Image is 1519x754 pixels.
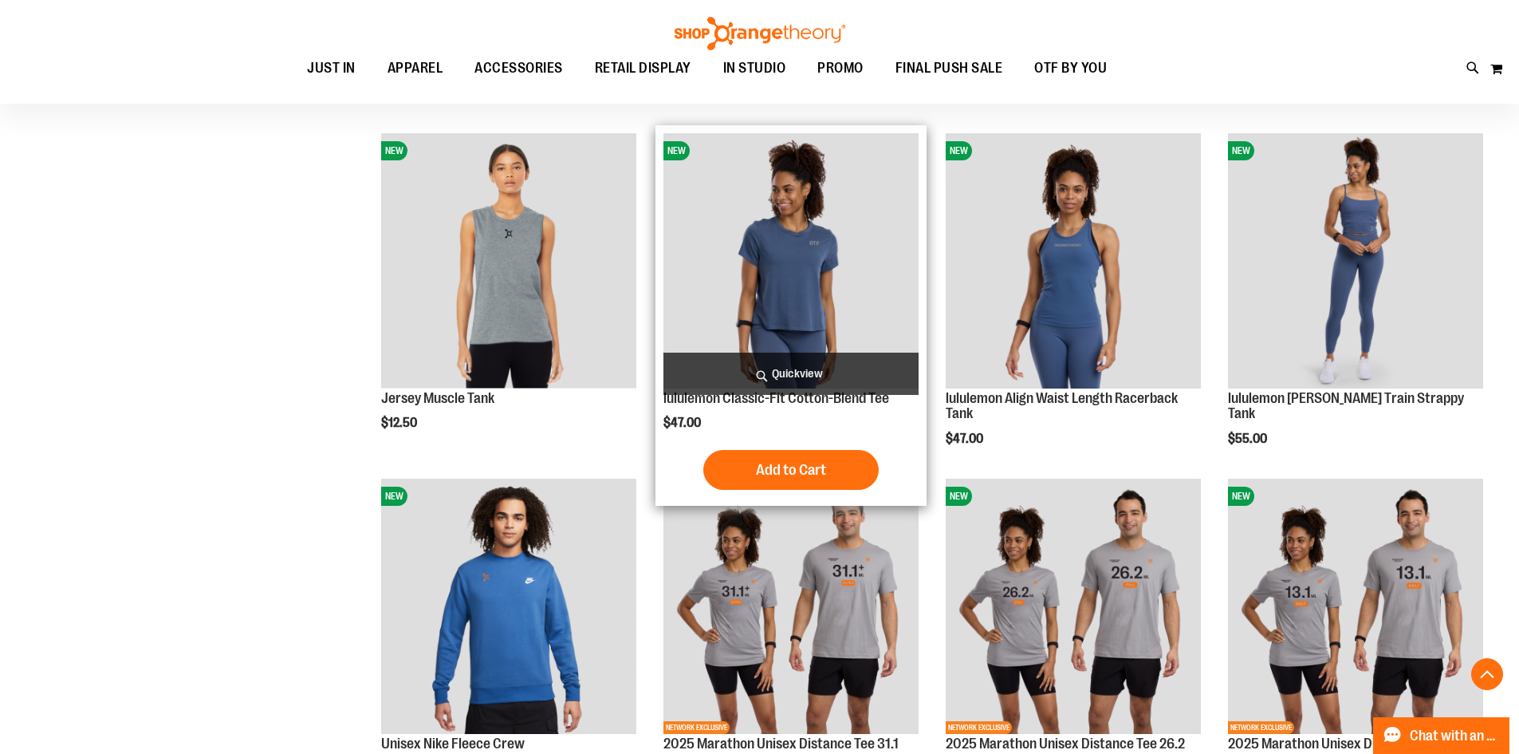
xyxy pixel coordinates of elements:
[381,487,407,506] span: NEW
[373,125,644,472] div: product
[663,721,730,734] span: NETWORK EXCLUSIVE
[663,479,919,734] img: 2025 Marathon Unisex Distance Tee 31.1
[1228,390,1464,422] a: lululemon [PERSON_NAME] Train Strappy Tank
[663,141,690,160] span: NEW
[307,50,356,86] span: JUST IN
[801,50,880,87] a: PROMO
[381,133,636,389] img: Jersey Muscle Tank
[1018,50,1123,87] a: OTF BY YOU
[372,50,459,86] a: APPAREL
[880,50,1019,87] a: FINAL PUSH SALE
[474,50,563,86] span: ACCESSORIES
[672,17,848,50] img: Shop Orangetheory
[707,50,802,87] a: IN STUDIO
[1228,133,1483,391] a: lululemon Wunder Train Strappy TankNEW
[663,133,919,389] img: lululemon Classic-Fit Cotton-Blend Tee
[946,721,1012,734] span: NETWORK EXCLUSIVE
[1228,736,1463,752] a: 2025 Marathon Unisex Distance Tee 13.1
[895,50,1003,86] span: FINAL PUSH SALE
[595,50,691,86] span: RETAIL DISPLAY
[946,432,986,446] span: $47.00
[381,479,636,736] a: Unisex Nike Fleece CrewNEW
[381,141,407,160] span: NEW
[381,133,636,391] a: Jersey Muscle TankNEW
[1228,721,1294,734] span: NETWORK EXCLUSIVE
[1471,658,1503,690] button: Back To Top
[663,390,889,406] a: lululemon Classic-Fit Cotton-Blend Tee
[458,50,579,87] a: ACCESSORIES
[1228,479,1483,736] a: 2025 Marathon Unisex Distance Tee 13.1NEWNETWORK EXCLUSIVE
[946,487,972,506] span: NEW
[938,125,1209,487] div: product
[946,133,1201,389] img: lululemon Align Waist Length Racerback Tank
[663,353,919,395] a: Quickview
[946,479,1201,736] a: 2025 Marathon Unisex Distance Tee 26.2NEWNETWORK EXCLUSIVE
[663,133,919,391] a: lululemon Classic-Fit Cotton-Blend TeeNEW
[1228,141,1254,160] span: NEW
[723,50,786,86] span: IN STUDIO
[381,390,494,406] a: Jersey Muscle Tank
[291,50,372,87] a: JUST IN
[1228,432,1269,446] span: $55.00
[946,141,972,160] span: NEW
[655,125,927,507] div: product
[381,416,419,430] span: $12.50
[756,461,826,479] span: Add to Cart
[1410,728,1500,744] span: Chat with an Expert
[1228,479,1483,734] img: 2025 Marathon Unisex Distance Tee 13.1
[946,133,1201,391] a: lululemon Align Waist Length Racerback TankNEW
[1228,487,1254,506] span: NEW
[663,736,899,752] a: 2025 Marathon Unisex Distance Tee 31.1
[381,736,525,752] a: Unisex Nike Fleece Crew
[1373,717,1510,754] button: Chat with an Expert
[946,479,1201,734] img: 2025 Marathon Unisex Distance Tee 26.2
[1034,50,1107,86] span: OTF BY YOU
[663,479,919,736] a: 2025 Marathon Unisex Distance Tee 31.1NEWNETWORK EXCLUSIVE
[388,50,443,86] span: APPAREL
[946,736,1185,752] a: 2025 Marathon Unisex Distance Tee 26.2
[817,50,864,86] span: PROMO
[381,479,636,734] img: Unisex Nike Fleece Crew
[663,416,703,430] span: $47.00
[579,50,707,87] a: RETAIL DISPLAY
[1220,125,1491,487] div: product
[703,450,879,490] button: Add to Cart
[946,390,1178,422] a: lululemon Align Waist Length Racerback Tank
[1228,133,1483,389] img: lululemon Wunder Train Strappy Tank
